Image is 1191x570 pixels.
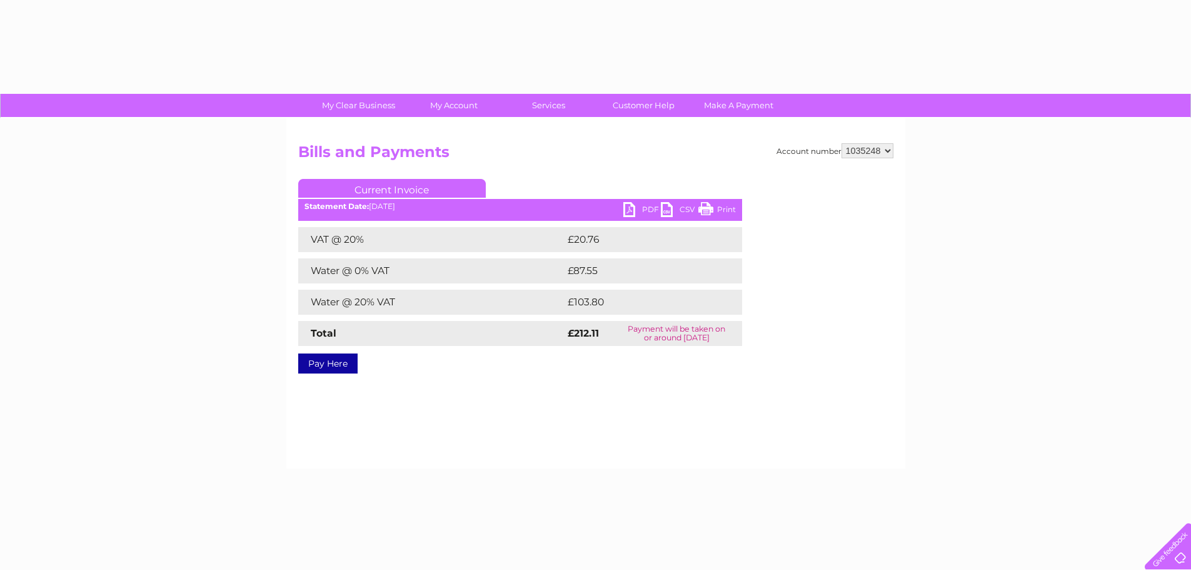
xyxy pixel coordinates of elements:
strong: £212.11 [568,327,599,339]
td: Payment will be taken on or around [DATE] [611,321,742,346]
a: PDF [623,202,661,220]
div: [DATE] [298,202,742,211]
a: My Account [402,94,505,117]
td: £20.76 [565,227,717,252]
td: Water @ 0% VAT [298,258,565,283]
a: Make A Payment [687,94,790,117]
div: Account number [776,143,893,158]
td: Water @ 20% VAT [298,290,565,315]
a: Print [698,202,736,220]
td: £87.55 [565,258,716,283]
b: Statement Date: [304,201,369,211]
a: Services [497,94,600,117]
a: Customer Help [592,94,695,117]
td: VAT @ 20% [298,227,565,252]
a: CSV [661,202,698,220]
td: £103.80 [565,290,720,315]
a: Current Invoice [298,179,486,198]
a: Pay Here [298,354,358,374]
h2: Bills and Payments [298,143,893,167]
strong: Total [311,327,336,339]
a: My Clear Business [307,94,410,117]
